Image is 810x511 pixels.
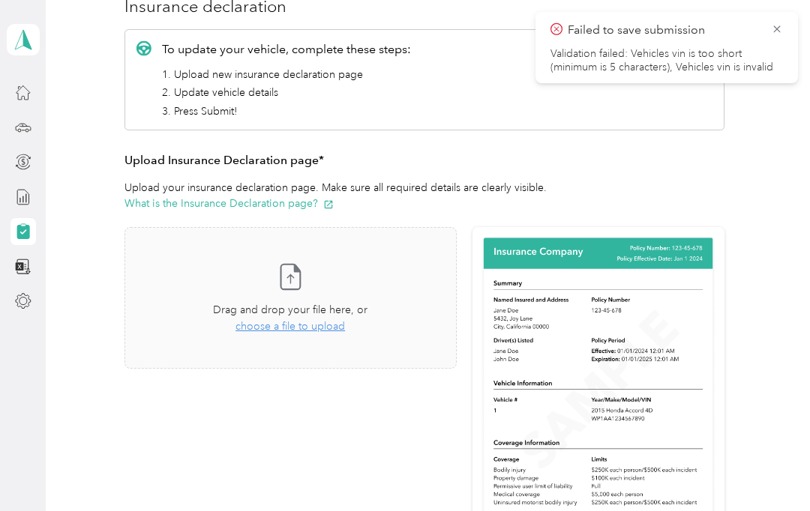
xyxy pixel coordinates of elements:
button: What is the Insurance Declaration page? [124,196,334,211]
span: Drag and drop your file here, orchoose a file to upload [125,228,456,368]
span: Drag and drop your file here, or [213,303,367,316]
iframe: Everlance-gr Chat Button Frame [726,427,810,511]
p: Failed to save submission [568,21,760,40]
li: 2. Update vehicle details [162,85,411,100]
h3: Upload Insurance Declaration page* [124,151,724,170]
p: Upload your insurance declaration page. Make sure all required details are clearly visible. [124,180,724,211]
li: 1. Upload new insurance declaration page [162,67,411,82]
p: To update your vehicle, complete these steps: [162,40,411,58]
li: Validation failed: Vehicles vin is too short (minimum is 5 characters), Vehicles vin is invalid [550,47,783,74]
span: choose a file to upload [235,320,345,333]
li: 3. Press Submit! [162,103,411,119]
